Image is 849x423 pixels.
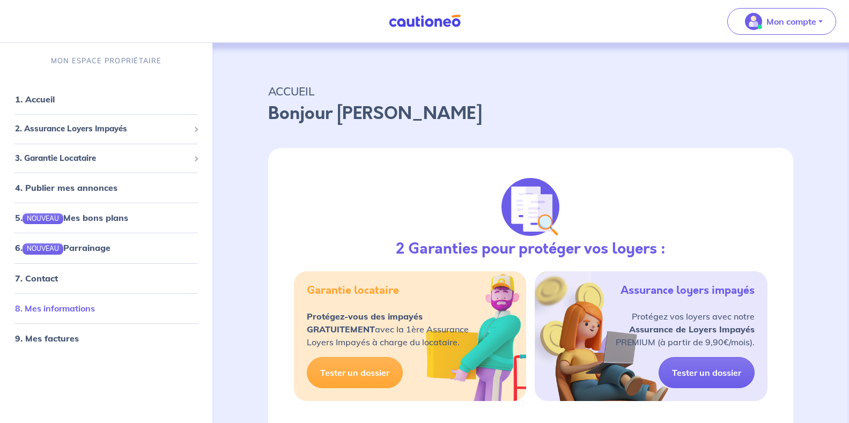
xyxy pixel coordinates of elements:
img: justif-loupe [501,178,559,236]
a: 7. Contact [15,273,58,284]
a: 6.NOUVEAUParrainage [15,242,110,253]
a: 9. Mes factures [15,333,79,344]
div: 6.NOUVEAUParrainage [4,237,208,258]
div: 1. Accueil [4,88,208,110]
a: Tester un dossier [659,357,755,388]
p: avec la 1ère Assurance Loyers Impayés à charge du locataire. [307,310,469,348]
div: 8. Mes informations [4,298,208,319]
p: Bonjour [PERSON_NAME] [268,101,793,127]
div: 9. Mes factures [4,328,208,349]
p: ACCUEIL [268,81,793,101]
div: 2. Assurance Loyers Impayés [4,118,208,139]
a: Tester un dossier [307,357,403,388]
a: 1. Accueil [15,94,55,105]
div: 3. Garantie Locataire [4,148,208,169]
div: 5.NOUVEAUMes bons plans [4,207,208,228]
a: 8. Mes informations [15,303,95,314]
p: Protégez vos loyers avec notre PREMIUM (à partir de 9,90€/mois). [616,310,755,348]
div: 4. Publier mes annonces [4,177,208,198]
h3: 2 Garanties pour protéger vos loyers : [396,240,666,258]
a: 5.NOUVEAUMes bons plans [15,212,128,223]
strong: Assurance de Loyers Impayés [629,324,755,335]
span: 3. Garantie Locataire [15,152,189,165]
p: MON ESPACE PROPRIÉTAIRE [51,56,161,66]
h5: Assurance loyers impayés [621,284,755,297]
h5: Garantie locataire [307,284,399,297]
p: Mon compte [766,15,816,28]
strong: Protégez-vous des impayés GRATUITEMENT [307,311,423,335]
div: 7. Contact [4,268,208,289]
span: 2. Assurance Loyers Impayés [15,123,189,135]
img: illu_account_valid_menu.svg [745,13,762,30]
img: Cautioneo [385,14,465,28]
button: illu_account_valid_menu.svgMon compte [727,8,836,35]
a: 4. Publier mes annonces [15,182,117,193]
